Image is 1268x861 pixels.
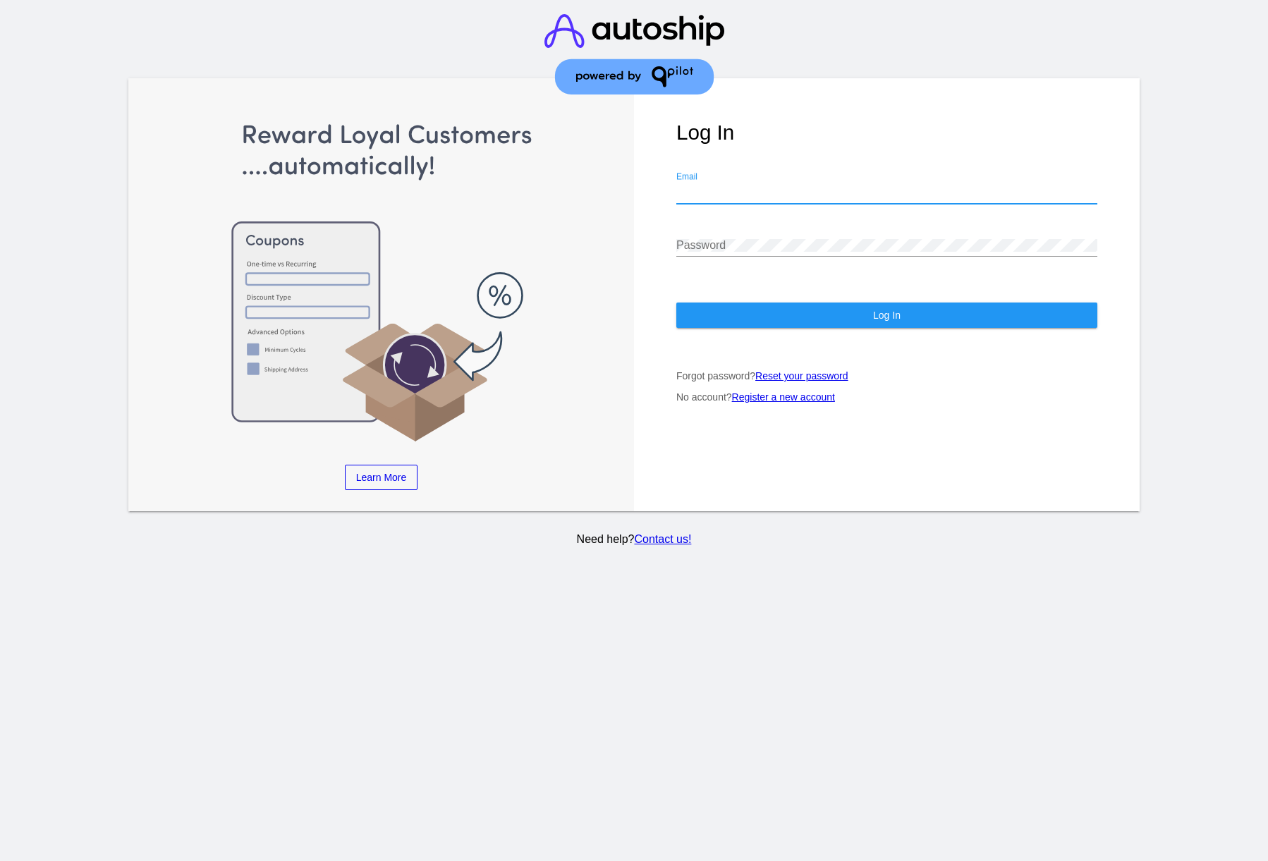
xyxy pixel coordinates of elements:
span: Log In [873,310,901,321]
p: Need help? [126,533,1142,546]
a: Learn More [345,465,418,490]
a: Contact us! [634,533,691,545]
a: Reset your password [755,370,848,381]
p: No account? [676,391,1097,403]
img: Apply Coupons Automatically to Scheduled Orders with QPilot [171,121,592,444]
input: Email [676,186,1097,199]
p: Forgot password? [676,370,1097,381]
button: Log In [676,303,1097,328]
h1: Log In [676,121,1097,145]
span: Learn More [356,472,407,483]
a: Register a new account [732,391,835,403]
